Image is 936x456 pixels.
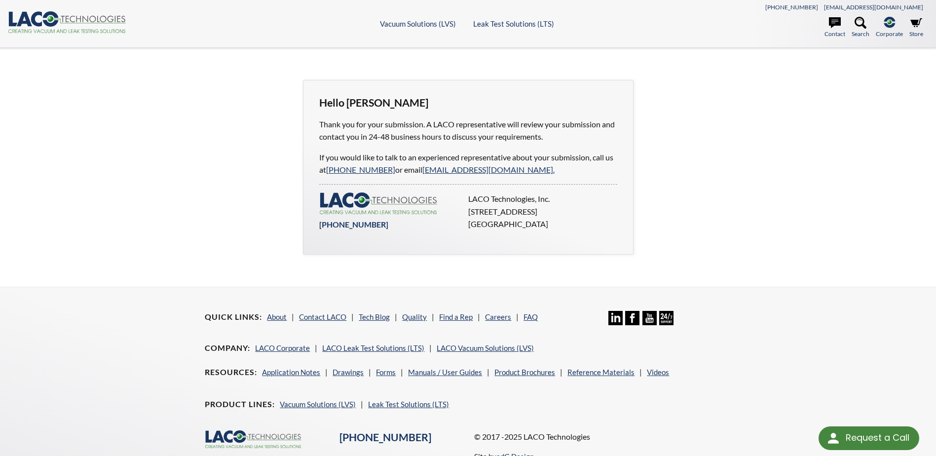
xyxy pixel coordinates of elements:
div: Request a Call [846,426,909,449]
a: LACO Vacuum Solutions (LVS) [437,343,534,352]
a: LACO Corporate [255,343,310,352]
p: If you would like to talk to an experienced representative about your submission, call us at or e... [319,151,617,176]
a: LACO Leak Test Solutions (LTS) [322,343,424,352]
a: FAQ [524,312,538,321]
a: Quality [402,312,427,321]
a: [PHONE_NUMBER] [339,431,431,444]
h4: Quick Links [205,312,262,322]
a: About [267,312,287,321]
a: Store [909,17,923,38]
img: round button [825,430,841,446]
h4: Company [205,343,250,353]
a: Vacuum Solutions (LVS) [280,400,356,409]
a: [PHONE_NUMBER] [319,220,388,229]
a: Leak Test Solutions (LTS) [473,19,554,28]
h3: Hello [PERSON_NAME] [319,96,617,110]
div: Request a Call [819,426,919,450]
p: Thank you for your submission. A LACO representative will review your submission and contact you ... [319,118,617,143]
img: 24/7 Support Icon [659,311,674,325]
span: Corporate [876,29,903,38]
a: [EMAIL_ADDRESS][DOMAIN_NAME]. [422,165,555,174]
a: [PHONE_NUMBER] [765,3,818,11]
a: Contact [824,17,845,38]
a: Manuals / User Guides [408,368,482,377]
a: Find a Rep [439,312,473,321]
a: Reference Materials [567,368,635,377]
a: Leak Test Solutions (LTS) [368,400,449,409]
p: LACO Technologies, Inc. [STREET_ADDRESS] [GEOGRAPHIC_DATA] [468,192,611,230]
a: Drawings [333,368,364,377]
a: [PHONE_NUMBER] [326,165,395,174]
a: Videos [647,368,669,377]
p: © 2017 -2025 LACO Technologies [474,430,731,443]
a: Vacuum Solutions (LVS) [380,19,456,28]
a: Tech Blog [359,312,390,321]
a: Product Brochures [494,368,555,377]
img: LACO-technologies-logo-332f5733453eebdf26714ea7d5b5907d645232d7be7781e896b464cb214de0d9.svg [319,192,438,214]
h4: Product Lines [205,399,275,410]
a: Application Notes [262,368,320,377]
a: 24/7 Support [659,318,674,327]
a: Contact LACO [299,312,346,321]
a: [EMAIL_ADDRESS][DOMAIN_NAME] [824,3,923,11]
a: Search [852,17,869,38]
a: Careers [485,312,511,321]
a: Forms [376,368,396,377]
h4: Resources [205,367,257,378]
